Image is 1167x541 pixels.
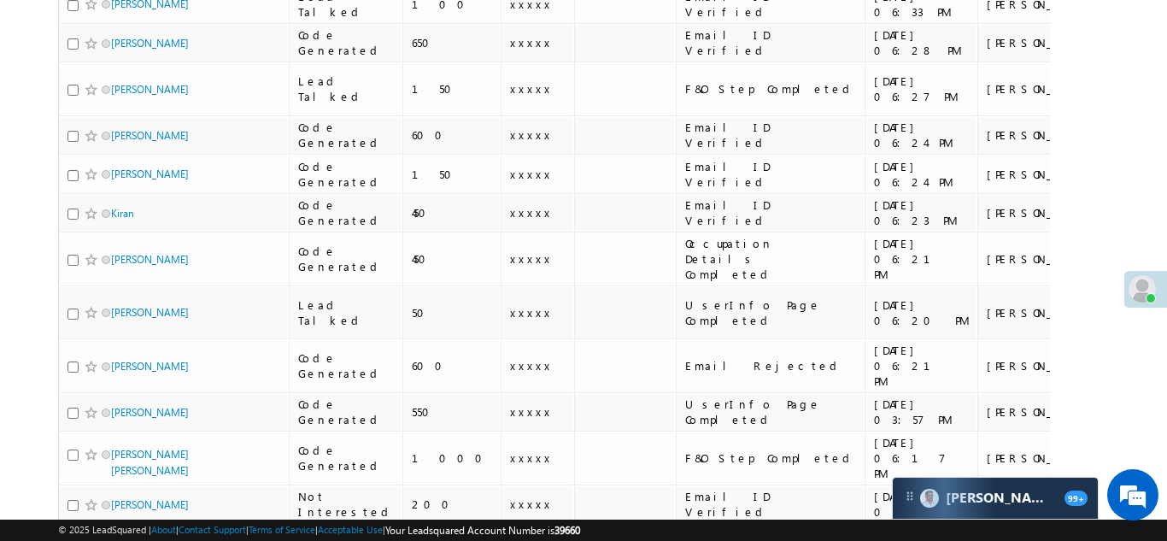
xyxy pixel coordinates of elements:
[987,35,1099,50] div: [PERSON_NAME]
[298,27,395,58] div: Code Generated
[385,524,580,537] span: Your Leadsquared Account Number is
[412,205,493,221] div: 450
[1064,491,1088,506] span: 99+
[318,524,383,535] a: Acceptable Use
[298,244,395,274] div: Code Generated
[412,81,493,97] div: 150
[685,297,857,328] div: UserInfo Page Completed
[298,297,395,328] div: Lead Talked
[111,207,134,220] a: Kiran
[685,397,857,427] div: UserInfo Page Completed
[874,27,971,58] div: [DATE] 06:28 PM
[510,81,553,96] span: xxxxx
[412,450,493,466] div: 1000
[298,197,395,228] div: Code Generated
[179,524,246,535] a: Contact Support
[510,358,553,373] span: xxxxx
[111,406,189,419] a: [PERSON_NAME]
[874,120,971,150] div: [DATE] 06:24 PM
[298,159,395,190] div: Code Generated
[111,129,189,142] a: [PERSON_NAME]
[412,251,493,267] div: 450
[874,74,971,104] div: [DATE] 06:27 PM
[412,167,493,182] div: 150
[412,404,493,420] div: 550
[111,37,189,50] a: [PERSON_NAME]
[685,450,857,466] div: F&O Step Completed
[111,306,189,319] a: [PERSON_NAME]
[874,343,971,389] div: [DATE] 06:21 PM
[510,35,553,50] span: xxxxx
[874,297,971,328] div: [DATE] 06:20 PM
[685,358,857,373] div: Email Rejected
[874,159,971,190] div: [DATE] 06:24 PM
[554,524,580,537] span: 39660
[685,159,857,190] div: Email ID Verified
[510,404,553,419] span: xxxxx
[987,450,1099,466] div: [PERSON_NAME]
[510,127,553,142] span: xxxxx
[987,127,1099,143] div: [PERSON_NAME]
[111,448,189,477] a: [PERSON_NAME] [PERSON_NAME]
[510,497,553,511] span: xxxxx
[892,477,1099,520] div: carter-dragCarter[PERSON_NAME]99+
[298,120,395,150] div: Code Generated
[510,251,553,266] span: xxxxx
[298,397,395,427] div: Code Generated
[874,435,971,481] div: [DATE] 06:17 PM
[987,305,1099,320] div: [PERSON_NAME]
[510,205,553,220] span: xxxxx
[249,524,315,535] a: Terms of Service
[685,236,857,282] div: Occupation Details Completed
[685,489,857,520] div: Email ID Verified
[685,27,857,58] div: Email ID Verified
[111,360,189,373] a: [PERSON_NAME]
[412,127,493,143] div: 600
[987,167,1099,182] div: [PERSON_NAME]
[298,74,395,104] div: Lead Talked
[685,120,857,150] div: Email ID Verified
[58,522,580,538] span: © 2025 LeadSquared | | | | |
[874,236,971,282] div: [DATE] 06:21 PM
[874,397,971,427] div: [DATE] 03:57 PM
[510,167,553,181] span: xxxxx
[412,358,493,373] div: 600
[510,305,553,320] span: xxxxx
[987,358,1099,373] div: [PERSON_NAME]
[987,205,1099,221] div: [PERSON_NAME]
[412,497,493,512] div: 200
[412,35,493,50] div: 650
[111,498,189,511] a: [PERSON_NAME]
[111,253,189,266] a: [PERSON_NAME]
[987,81,1099,97] div: [PERSON_NAME]
[685,81,857,97] div: F&O Step Completed
[298,489,395,520] div: Not Interested
[111,83,189,96] a: [PERSON_NAME]
[298,350,395,381] div: Code Generated
[412,305,493,320] div: 50
[903,490,917,503] img: carter-drag
[874,489,971,520] div: [DATE] 05:59 PM
[510,450,553,465] span: xxxxx
[298,443,395,473] div: Code Generated
[685,197,857,228] div: Email ID Verified
[151,524,176,535] a: About
[111,168,189,180] a: [PERSON_NAME]
[987,251,1099,267] div: [PERSON_NAME]
[987,404,1099,420] div: [PERSON_NAME]
[874,197,971,228] div: [DATE] 06:23 PM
